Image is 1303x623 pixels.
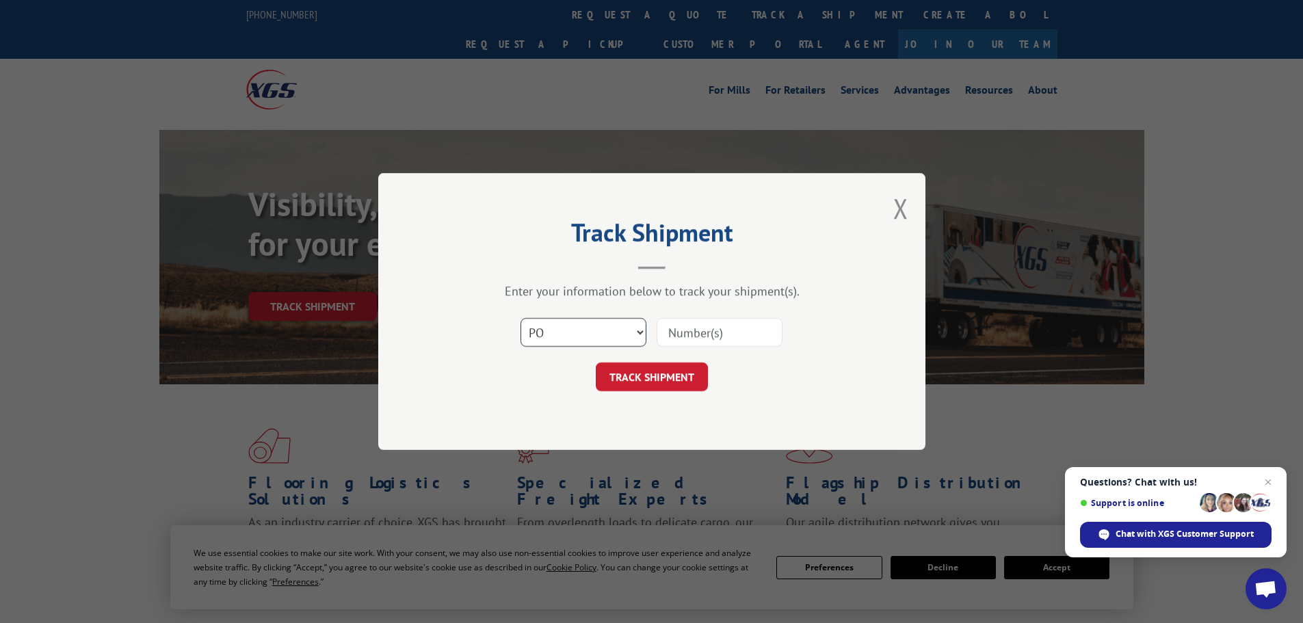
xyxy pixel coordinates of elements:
[447,283,857,299] div: Enter your information below to track your shipment(s).
[1080,477,1272,488] span: Questions? Chat with us!
[596,362,708,391] button: TRACK SHIPMENT
[1116,528,1254,540] span: Chat with XGS Customer Support
[1080,498,1195,508] span: Support is online
[447,223,857,249] h2: Track Shipment
[1246,568,1287,609] div: Open chat
[1080,522,1272,548] div: Chat with XGS Customer Support
[893,190,908,226] button: Close modal
[657,318,782,347] input: Number(s)
[1260,474,1276,490] span: Close chat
